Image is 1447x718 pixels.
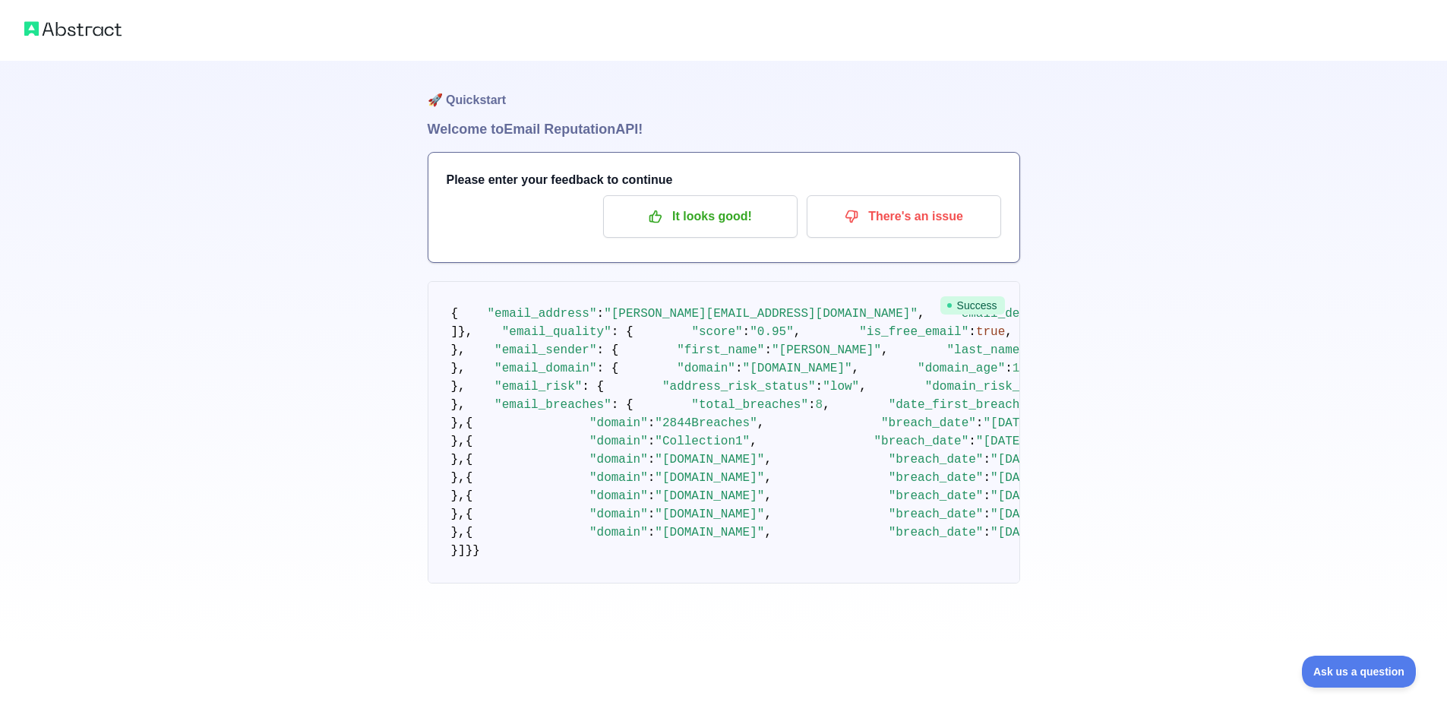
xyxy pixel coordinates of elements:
[1005,325,1013,339] span: ,
[589,416,648,430] span: "domain"
[1302,656,1417,688] iframe: Toggle Customer Support
[968,325,976,339] span: :
[976,435,1035,448] span: "[DATE]"
[582,380,604,394] span: : {
[677,362,735,375] span: "domain"
[823,398,830,412] span: ,
[918,362,1005,375] span: "domain_age"
[757,416,765,430] span: ,
[597,307,605,321] span: :
[874,435,968,448] span: "breach_date"
[889,508,984,521] span: "breach_date"
[1013,362,1049,375] span: 11194
[589,453,648,467] span: "domain"
[976,325,1005,339] span: true
[691,325,742,339] span: "score"
[743,362,852,375] span: "[DOMAIN_NAME]"
[889,526,984,539] span: "breach_date"
[1005,362,1013,375] span: :
[648,526,656,539] span: :
[655,435,750,448] span: "Collection1"
[808,398,816,412] span: :
[990,508,1049,521] span: "[DATE]"
[881,343,889,357] span: ,
[615,204,786,229] p: It looks good!
[691,398,808,412] span: "total_breaches"
[611,398,633,412] span: : {
[990,471,1049,485] span: "[DATE]"
[946,343,1027,357] span: "last_name"
[983,471,990,485] span: :
[648,508,656,521] span: :
[589,489,648,503] span: "domain"
[735,362,743,375] span: :
[428,119,1020,140] h1: Welcome to Email Reputation API!
[823,380,859,394] span: "low"
[750,435,757,448] span: ,
[881,416,976,430] span: "breach_date"
[764,526,772,539] span: ,
[968,435,976,448] span: :
[889,489,984,503] span: "breach_date"
[889,471,984,485] span: "breach_date"
[648,416,656,430] span: :
[447,171,1001,189] h3: Please enter your feedback to continue
[589,508,648,521] span: "domain"
[494,380,582,394] span: "email_risk"
[494,343,596,357] span: "email_sender"
[772,343,881,357] span: "[PERSON_NAME]"
[816,398,823,412] span: 8
[807,195,1001,238] button: There's an issue
[983,416,1041,430] span: "[DATE]"
[983,526,990,539] span: :
[494,362,596,375] span: "email_domain"
[648,471,656,485] span: :
[655,526,764,539] span: "[DOMAIN_NAME]"
[655,453,764,467] span: "[DOMAIN_NAME]"
[816,380,823,394] span: :
[24,18,122,40] img: Abstract logo
[889,398,1042,412] span: "date_first_breached"
[940,296,1005,315] span: Success
[990,489,1049,503] span: "[DATE]"
[428,61,1020,119] h1: 🚀 Quickstart
[488,307,597,321] span: "email_address"
[859,380,867,394] span: ,
[918,307,925,321] span: ,
[655,489,764,503] span: "[DOMAIN_NAME]"
[859,325,968,339] span: "is_free_email"
[589,471,648,485] span: "domain"
[750,325,794,339] span: "0.95"
[648,453,656,467] span: :
[794,325,801,339] span: ,
[764,508,772,521] span: ,
[925,380,1071,394] span: "domain_risk_status"
[990,526,1049,539] span: "[DATE]"
[451,307,459,321] span: {
[589,435,648,448] span: "domain"
[589,526,648,539] span: "domain"
[677,343,764,357] span: "first_name"
[764,343,772,357] span: :
[655,416,757,430] span: "2844Breaches"
[655,508,764,521] span: "[DOMAIN_NAME]"
[604,307,918,321] span: "[PERSON_NAME][EMAIL_ADDRESS][DOMAIN_NAME]"
[648,489,656,503] span: :
[764,471,772,485] span: ,
[597,362,619,375] span: : {
[889,453,984,467] span: "breach_date"
[983,489,990,503] span: :
[990,453,1049,467] span: "[DATE]"
[764,489,772,503] span: ,
[662,380,816,394] span: "address_risk_status"
[502,325,611,339] span: "email_quality"
[743,325,750,339] span: :
[852,362,860,375] span: ,
[818,204,990,229] p: There's an issue
[494,398,611,412] span: "email_breaches"
[976,416,984,430] span: :
[611,325,633,339] span: : {
[603,195,798,238] button: It looks good!
[648,435,656,448] span: :
[983,453,990,467] span: :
